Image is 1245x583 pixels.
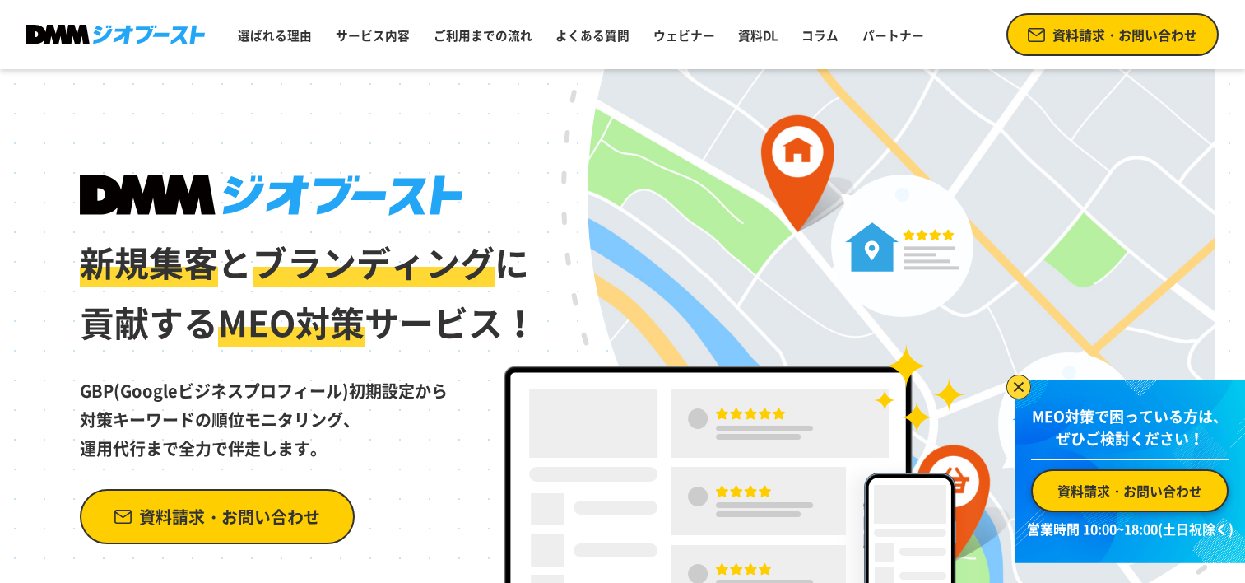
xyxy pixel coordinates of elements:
a: ご利用までの流れ [427,20,539,51]
span: 新規集客 [80,236,218,287]
span: 資料請求・お問い合わせ [1057,481,1202,501]
img: DMMジオブースト [26,25,205,44]
p: 営業時間 10:00~18:00(土日祝除く) [1024,519,1235,539]
p: MEO対策で困っている方は、 ぜひご検討ください！ [1031,405,1229,460]
span: MEO対策 [218,296,365,347]
a: 資料請求・お問い合わせ [1031,469,1229,512]
a: 資料請求・お問い合わせ [1006,13,1219,56]
span: 資料請求・お問い合わせ [139,502,320,531]
a: コラム [795,20,845,51]
span: 資料請求・お問い合わせ [1052,25,1197,44]
p: GBP(Googleビジネスプロフィール)初期設定から 対策キーワードの順位モニタリング、 運用代行まで全力で伴走します。 [80,353,539,463]
a: よくある質問 [549,20,636,51]
img: DMMジオブースト [80,175,462,216]
a: サービス内容 [329,20,416,51]
a: 選ばれる理由 [231,20,318,51]
a: 資料請求・お問い合わせ [80,489,355,544]
img: バナーを閉じる [1006,375,1031,399]
a: ウェビナー [647,20,722,51]
span: ブランディング [253,236,495,287]
a: 資料DL [732,20,784,51]
h1: と に 貢献する サービス！ [80,175,539,353]
a: パートナー [856,20,931,51]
